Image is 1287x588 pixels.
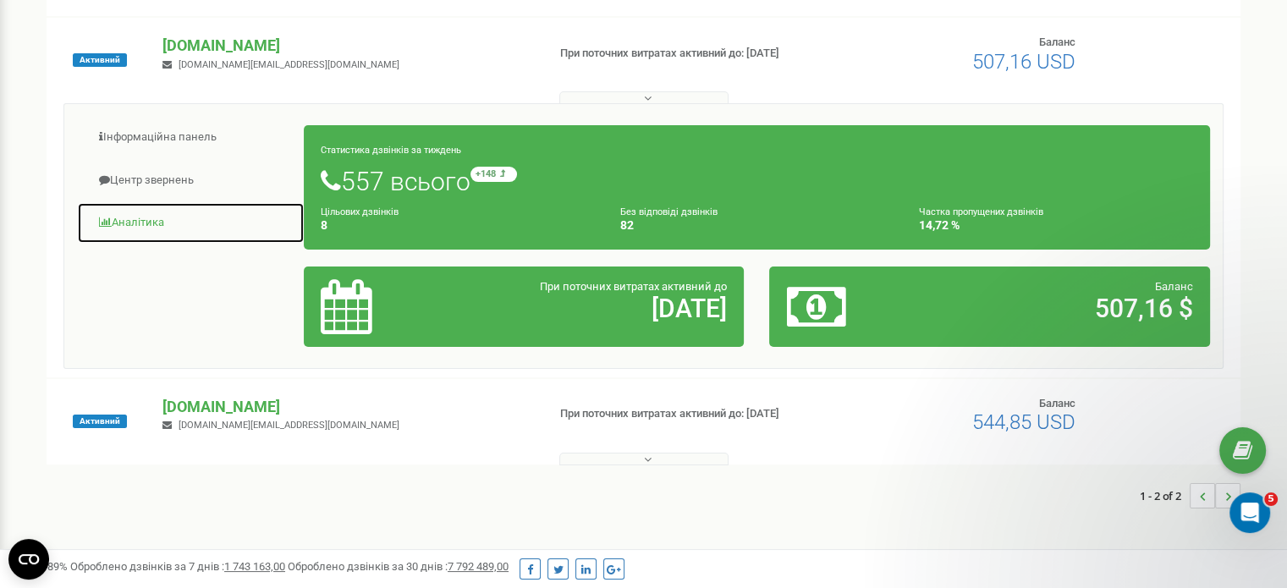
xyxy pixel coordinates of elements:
h4: 82 [620,219,894,232]
span: 5 [1264,492,1278,506]
span: Оброблено дзвінків за 30 днів : [288,560,509,573]
span: Оброблено дзвінків за 7 днів : [70,560,285,573]
small: Без відповіді дзвінків [620,206,718,217]
p: При поточних витратах активний до: [DATE] [560,46,831,62]
small: Частка пропущених дзвінків [919,206,1043,217]
small: Статистика дзвінків за тиждень [321,145,461,156]
a: Аналiтика [77,202,305,244]
h2: [DATE] [465,294,727,322]
u: 1 743 163,00 [224,560,285,573]
span: Баланс [1039,397,1075,409]
span: [DOMAIN_NAME][EMAIL_ADDRESS][DOMAIN_NAME] [179,420,399,431]
span: 1 - 2 of 2 [1140,483,1190,508]
span: Активний [73,415,127,428]
u: 7 792 489,00 [448,560,509,573]
span: Баланс [1039,36,1075,48]
small: Цільових дзвінків [321,206,399,217]
a: Центр звернень [77,160,305,201]
h1: 557 всього [321,167,1193,195]
h4: 8 [321,219,595,232]
h4: 14,72 % [919,219,1193,232]
span: 507,16 USD [972,50,1075,74]
small: +148 [470,167,517,182]
span: [DOMAIN_NAME][EMAIL_ADDRESS][DOMAIN_NAME] [179,59,399,70]
span: При поточних витратах активний до [540,280,727,293]
span: 544,85 USD [972,410,1075,434]
p: [DOMAIN_NAME] [162,396,532,418]
p: [DOMAIN_NAME] [162,35,532,57]
h2: 507,16 $ [931,294,1193,322]
span: Активний [73,53,127,67]
iframe: Intercom live chat [1229,492,1270,533]
button: Open CMP widget [8,539,49,580]
span: Баланс [1155,280,1193,293]
a: Інформаційна панель [77,117,305,158]
p: При поточних витратах активний до: [DATE] [560,406,831,422]
nav: ... [1140,466,1240,525]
